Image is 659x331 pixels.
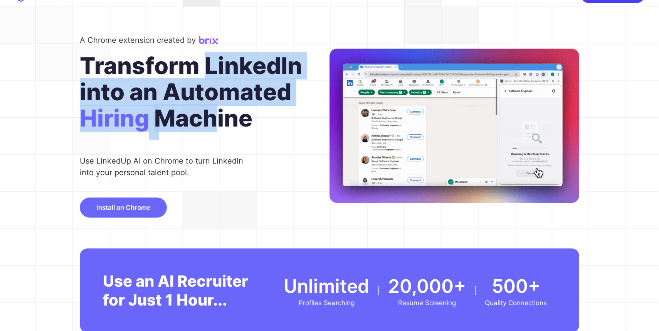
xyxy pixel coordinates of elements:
span: Machine [154,105,252,140]
div: Unlimited [284,275,369,297]
div: A Chrome extension created by [80,34,196,46]
div: Use an AI Recruiter for Just 1 Hour... [103,272,257,309]
div: 500+ [485,275,547,297]
img: Brix Logo [199,36,218,44]
div: Resume Screening [388,299,466,307]
div: Profiles Searching [284,299,369,307]
div: Transform LinkedIn [80,52,329,79]
img: bg [329,49,579,203]
span: Install on Chrome [96,204,151,211]
div: 20,000+ [388,275,466,297]
div: into an Automated [80,79,329,105]
span: Hiring [80,105,149,140]
div: Quality Connections [485,299,547,307]
div: Use LinkedUp AI on Chrome to turn LinkedIn into your personal talent pool. [80,155,250,178]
